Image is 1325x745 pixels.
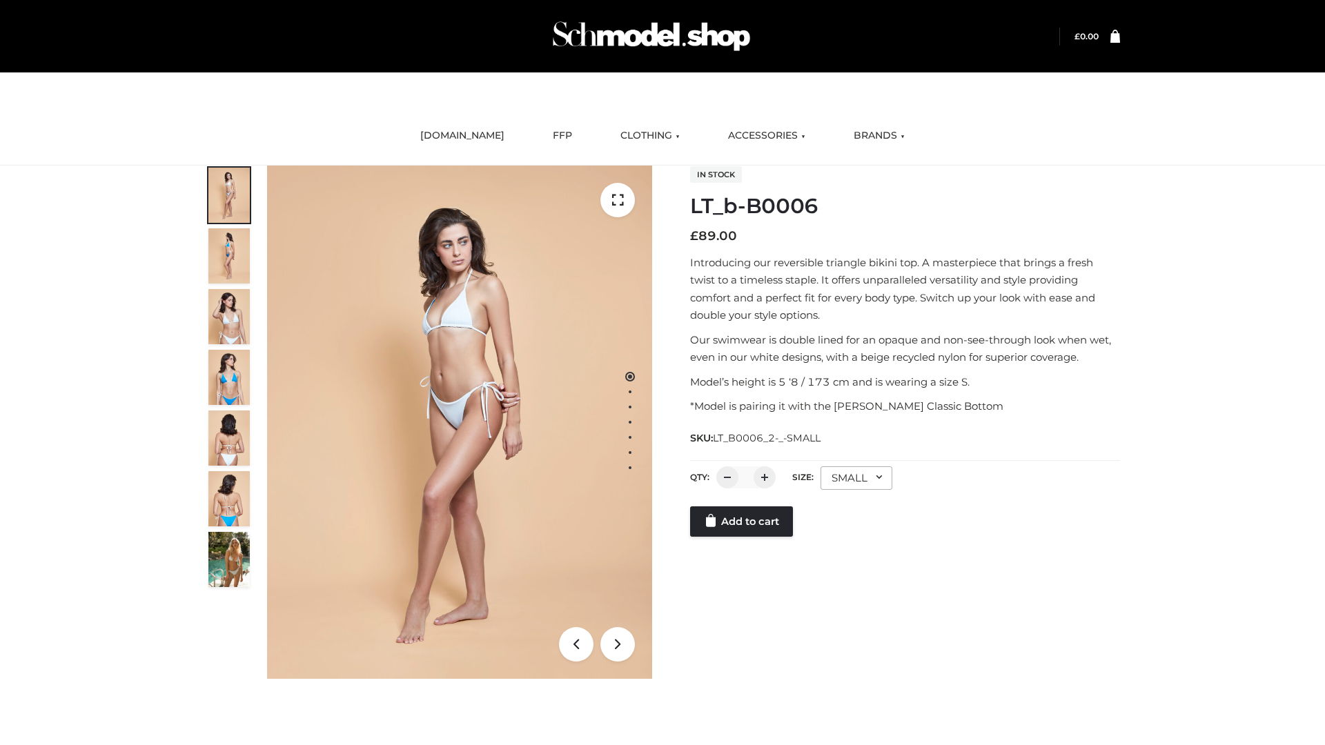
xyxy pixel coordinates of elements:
img: ArielClassicBikiniTop_CloudNine_AzureSky_OW114ECO_1 [267,166,652,679]
a: ACCESSORIES [718,121,816,151]
bdi: 0.00 [1074,31,1099,41]
h1: LT_b-B0006 [690,194,1120,219]
p: Our swimwear is double lined for an opaque and non-see-through look when wet, even in our white d... [690,331,1120,366]
span: SKU: [690,430,822,446]
p: Model’s height is 5 ‘8 / 173 cm and is wearing a size S. [690,373,1120,391]
span: LT_B0006_2-_-SMALL [713,432,821,444]
span: £ [690,228,698,244]
img: ArielClassicBikiniTop_CloudNine_AzureSky_OW114ECO_1-scaled.jpg [208,168,250,223]
span: In stock [690,166,742,183]
bdi: 89.00 [690,228,737,244]
img: ArielClassicBikiniTop_CloudNine_AzureSky_OW114ECO_7-scaled.jpg [208,410,250,466]
div: SMALL [821,466,892,490]
img: ArielClassicBikiniTop_CloudNine_AzureSky_OW114ECO_2-scaled.jpg [208,228,250,284]
p: *Model is pairing it with the [PERSON_NAME] Classic Bottom [690,397,1120,415]
span: £ [1074,31,1080,41]
a: £0.00 [1074,31,1099,41]
img: Arieltop_CloudNine_AzureSky2.jpg [208,532,250,587]
img: ArielClassicBikiniTop_CloudNine_AzureSky_OW114ECO_3-scaled.jpg [208,289,250,344]
img: ArielClassicBikiniTop_CloudNine_AzureSky_OW114ECO_4-scaled.jpg [208,350,250,405]
a: [DOMAIN_NAME] [410,121,515,151]
a: Add to cart [690,506,793,537]
label: QTY: [690,472,709,482]
p: Introducing our reversible triangle bikini top. A masterpiece that brings a fresh twist to a time... [690,254,1120,324]
a: BRANDS [843,121,915,151]
img: ArielClassicBikiniTop_CloudNine_AzureSky_OW114ECO_8-scaled.jpg [208,471,250,526]
img: Schmodel Admin 964 [548,9,755,63]
label: Size: [792,472,814,482]
a: FFP [542,121,582,151]
a: CLOTHING [610,121,690,151]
